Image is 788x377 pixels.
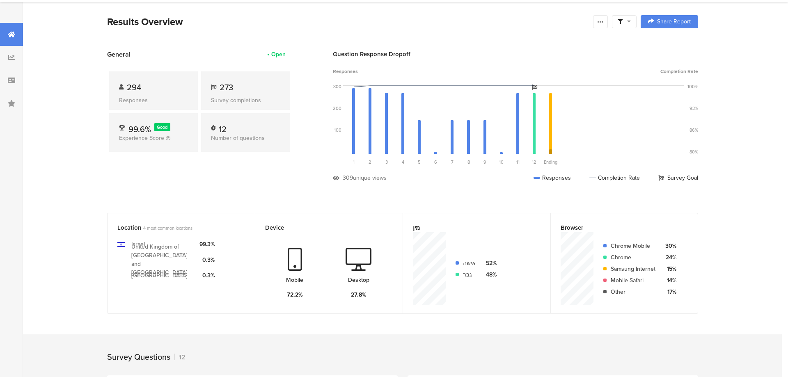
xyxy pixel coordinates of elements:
[131,242,193,277] div: United Kingdom of [GEOGRAPHIC_DATA] and [GEOGRAPHIC_DATA]
[385,159,388,165] span: 3
[658,174,698,182] div: Survey Goal
[516,159,520,165] span: 11
[220,81,233,94] span: 273
[107,14,589,29] div: Results Overview
[662,242,676,250] div: 30%
[482,259,497,267] div: 52%
[343,174,353,182] div: 309
[463,259,476,267] div: אישה
[143,225,192,231] span: 4 most common locations
[531,85,537,90] i: Survey Goal
[199,256,215,264] div: 0.3%
[287,290,303,299] div: 72.2%
[687,83,698,90] div: 100%
[353,159,355,165] span: 1
[131,240,145,249] div: Israel
[211,96,280,105] div: Survey completions
[463,270,476,279] div: גבר
[219,123,227,131] div: 12
[351,290,367,299] div: 27.8%
[265,223,379,232] div: Device
[413,223,527,232] div: מין
[543,159,559,165] div: Ending
[611,265,655,273] div: Samsung Internet
[662,265,676,273] div: 15%
[657,19,691,25] span: Share Report
[451,159,454,165] span: 7
[119,96,188,105] div: Responses
[211,134,265,142] span: Number of questions
[174,352,185,362] div: 12
[611,276,655,285] div: Mobile Safari
[611,242,655,250] div: Chrome Mobile
[534,174,571,182] div: Responses
[662,276,676,285] div: 14%
[689,105,698,112] div: 93%
[369,159,371,165] span: 2
[482,270,497,279] div: 48%
[353,174,387,182] div: unique views
[333,68,358,75] span: Responses
[611,253,655,262] div: Chrome
[131,271,188,280] div: [GEOGRAPHIC_DATA]
[561,223,674,232] div: Browser
[333,83,341,90] div: 300
[348,276,369,284] div: Desktop
[662,253,676,262] div: 24%
[157,124,167,130] span: Good
[334,127,341,133] div: 100
[119,134,164,142] span: Experience Score
[107,351,170,363] div: Survey Questions
[689,149,698,155] div: 80%
[483,159,486,165] span: 9
[589,174,640,182] div: Completion Rate
[199,240,215,249] div: 99.3%
[199,271,215,280] div: 0.3%
[467,159,470,165] span: 8
[333,105,341,112] div: 200
[434,159,437,165] span: 6
[128,123,151,135] span: 99.6%
[418,159,421,165] span: 5
[499,159,504,165] span: 10
[402,159,404,165] span: 4
[333,50,698,59] div: Question Response Dropoff
[127,81,141,94] span: 294
[286,276,303,284] div: Mobile
[117,223,231,232] div: Location
[532,159,536,165] span: 12
[271,50,286,59] div: Open
[107,50,131,59] span: General
[660,68,698,75] span: Completion Rate
[662,288,676,296] div: 17%
[689,127,698,133] div: 86%
[611,288,655,296] div: Other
